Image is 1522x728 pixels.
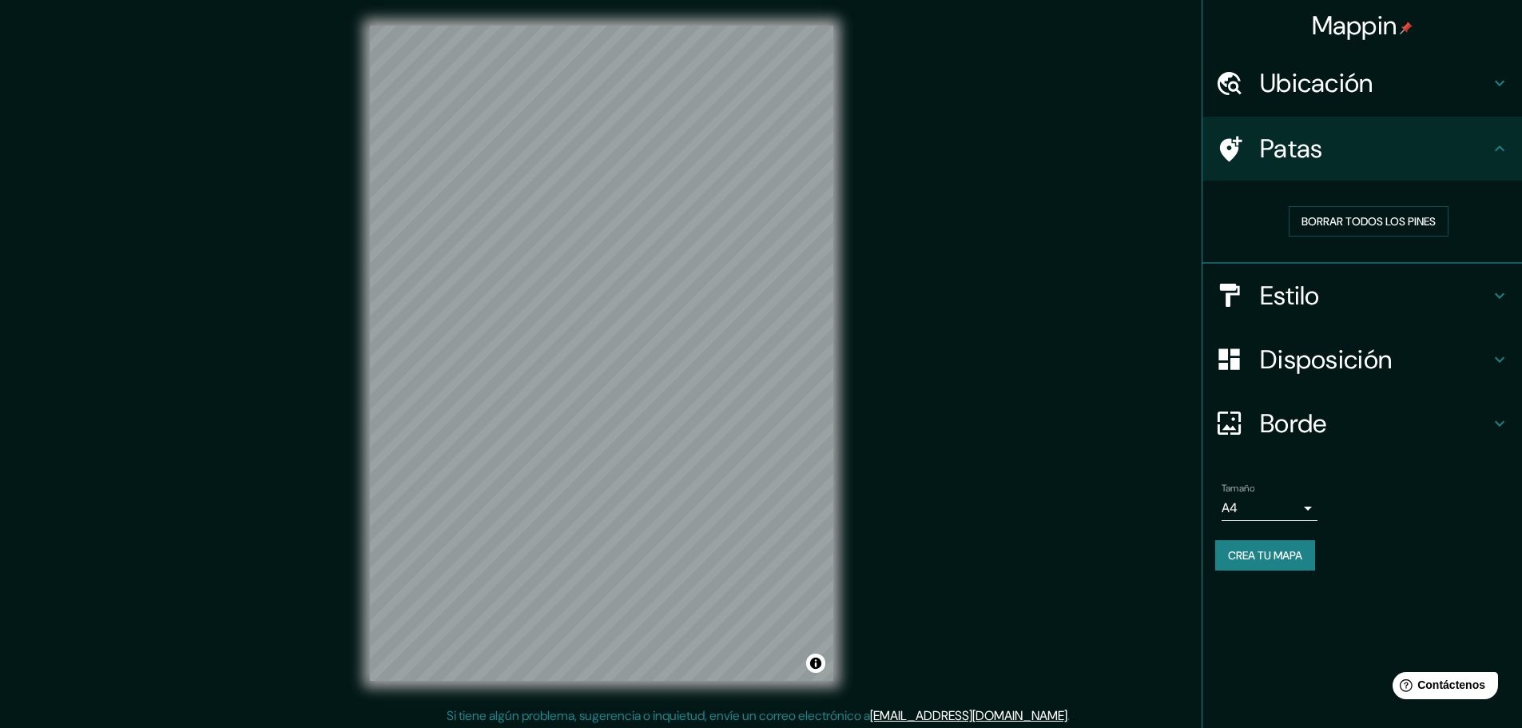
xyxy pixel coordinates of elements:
div: A4 [1222,495,1317,521]
button: Crea tu mapa [1215,540,1315,571]
font: . [1070,706,1072,724]
font: A4 [1222,499,1238,516]
font: Estilo [1260,279,1320,312]
font: Si tiene algún problema, sugerencia o inquietud, envíe un correo electrónico a [447,707,870,724]
font: Tamaño [1222,482,1254,495]
font: Ubicación [1260,66,1373,100]
font: Crea tu mapa [1228,548,1302,563]
div: Ubicación [1202,51,1522,115]
div: Borde [1202,392,1522,455]
img: pin-icon.png [1400,22,1413,34]
font: Patas [1260,132,1323,165]
button: Activar o desactivar atribución [806,654,825,673]
font: . [1067,707,1070,724]
button: Borrar todos los pines [1289,206,1448,237]
font: Borrar todos los pines [1301,214,1436,229]
canvas: Mapa [370,26,833,681]
div: Estilo [1202,264,1522,328]
iframe: Lanzador de widgets de ayuda [1380,666,1504,710]
div: Patas [1202,117,1522,181]
font: . [1072,706,1075,724]
font: Mappin [1312,9,1397,42]
font: Disposición [1260,343,1392,376]
div: Disposición [1202,328,1522,392]
a: [EMAIL_ADDRESS][DOMAIN_NAME] [870,707,1067,724]
font: Borde [1260,407,1327,440]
